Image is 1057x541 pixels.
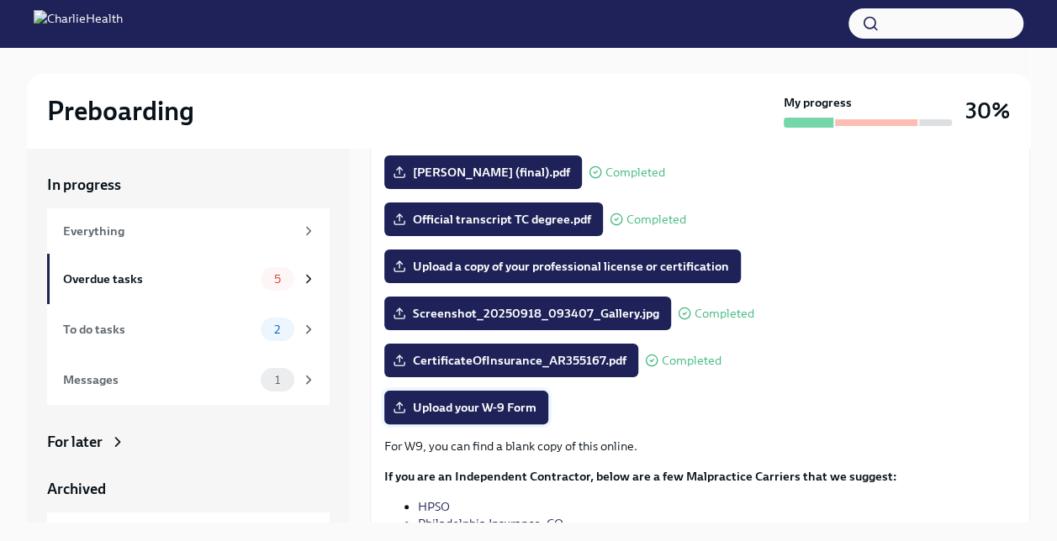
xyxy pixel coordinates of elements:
div: To do tasks [63,320,254,339]
span: CertificateOfInsurance_AR355167.pdf [396,352,626,369]
span: 2 [264,323,290,336]
span: 5 [264,273,291,286]
a: Messages1 [47,355,330,405]
img: CharlieHealth [34,10,123,37]
div: Messages [63,370,254,389]
span: Completed [662,355,721,367]
label: Screenshot_20250918_093407_Gallery.jpg [384,297,671,330]
strong: My progress [784,94,852,111]
span: Completed [605,166,665,179]
label: [PERSON_NAME] (final).pdf [384,155,582,189]
a: To do tasks2 [47,304,330,355]
span: 1 [265,374,290,386]
div: For later [47,432,103,452]
a: For later [47,432,330,452]
a: Everything [47,208,330,254]
a: Archived [47,479,330,499]
div: Everything [63,222,294,240]
h2: Preboarding [47,94,194,128]
span: Upload a copy of your professional license or certification [396,258,729,275]
span: [PERSON_NAME] (final).pdf [396,164,570,181]
label: Upload a copy of your professional license or certification [384,249,741,283]
span: Screenshot_20250918_093407_Gallery.jpg [396,305,659,322]
h3: 30% [965,96,1010,126]
span: Completed [626,213,686,226]
label: CertificateOfInsurance_AR355167.pdf [384,344,638,377]
label: Upload your W-9 Form [384,391,548,424]
span: Completed [695,307,754,320]
a: In progress [47,175,330,195]
span: Upload your W-9 Form [396,399,536,416]
span: Official transcript TC degree.pdf [396,211,591,228]
strong: If you are an Independent Contractor, below are a few Malpractice Carriers that we suggest: [384,469,897,484]
div: Overdue tasks [63,270,254,288]
a: HPSO [418,499,450,514]
a: Philadelphia Insurance. CO [418,516,563,531]
a: Overdue tasks5 [47,254,330,304]
label: Official transcript TC degree.pdf [384,202,603,236]
p: For W9, you can find a blank copy of this online. [384,438,1016,454]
